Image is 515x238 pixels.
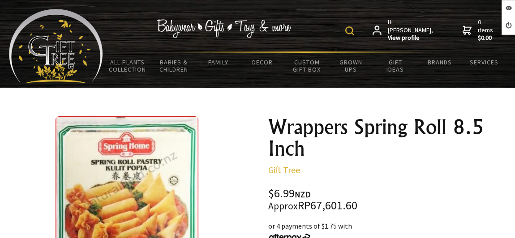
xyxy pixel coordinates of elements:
a: Gift Tree [268,164,300,175]
a: Babies & Children [152,53,196,79]
a: 0 items$0.00 [463,18,495,42]
div: $6.99 RP67,601.60 [268,188,508,212]
strong: View profile [388,34,434,42]
img: Babyware - Gifts - Toys and more... [9,9,103,83]
a: All Plants Collection [103,53,152,79]
img: product search [345,26,354,35]
a: Gift Ideas [373,53,417,79]
a: Hi [PERSON_NAME],View profile [373,18,434,42]
span: Hi [PERSON_NAME], [388,18,434,42]
a: Decor [240,53,285,72]
span: 0 items [478,18,495,42]
a: Services [462,53,506,72]
span: NZD [295,189,311,200]
h1: Wrappers Spring Roll 8.5 Inch [268,116,508,159]
a: Brands [417,53,462,72]
a: Grown Ups [329,53,373,79]
a: Custom Gift Box [285,53,329,79]
img: Babywear - Gifts - Toys & more [157,19,292,38]
small: Approx [268,200,298,212]
a: Family [196,53,240,72]
strong: $0.00 [478,34,495,42]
